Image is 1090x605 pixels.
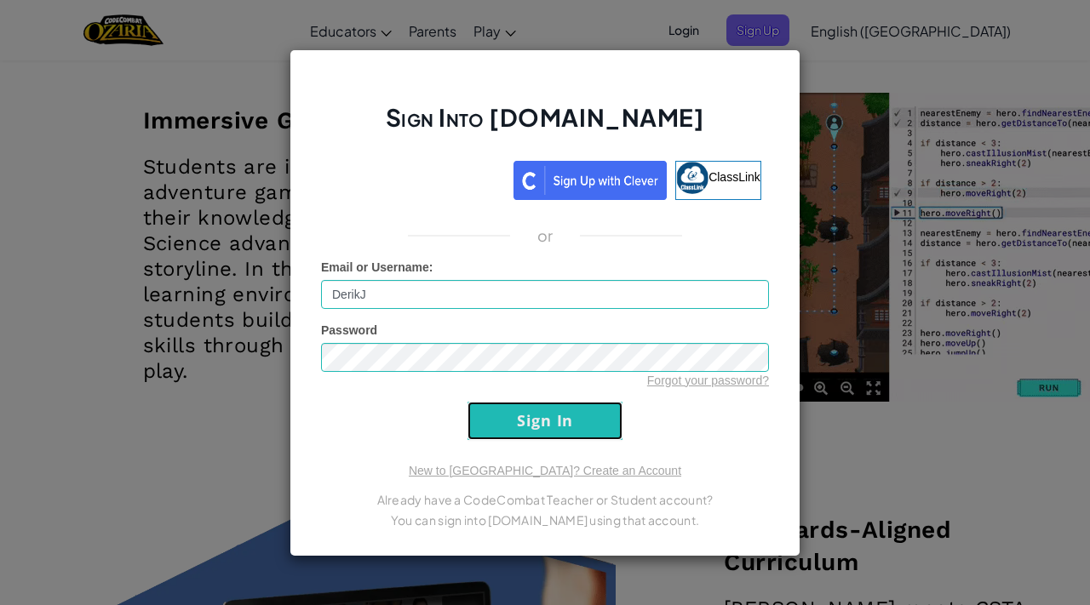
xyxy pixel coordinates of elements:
span: Email or Username [321,260,429,274]
input: Sign In [468,402,622,440]
iframe: Sign in with Google Button [320,159,513,197]
a: New to [GEOGRAPHIC_DATA]? Create an Account [409,464,681,477]
p: Already have a CodeCombat Teacher or Student account? [321,489,769,510]
span: Password [321,323,377,337]
img: classlink-logo-small.png [676,162,708,194]
h2: Sign Into [DOMAIN_NAME] [321,101,769,151]
img: clever_sso_button@2x.png [513,161,667,200]
a: Forgot your password? [647,374,769,387]
span: ClassLink [708,169,760,183]
p: You can sign into [DOMAIN_NAME] using that account. [321,510,769,530]
p: or [537,225,554,246]
label: : [321,259,433,276]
